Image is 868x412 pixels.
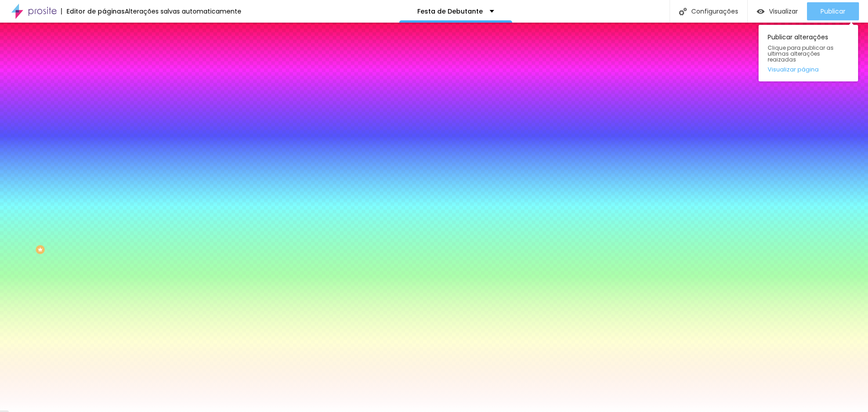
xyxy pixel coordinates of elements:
button: Publicar [807,2,859,20]
span: Visualizar [769,8,798,15]
img: view-1.svg [757,8,764,15]
button: Visualizar [748,2,807,20]
div: Editor de páginas [61,8,125,14]
span: Clique para publicar as ultimas alterações reaizadas [768,45,849,63]
div: Publicar alterações [759,25,858,81]
div: Alterações salvas automaticamente [125,8,241,14]
a: Visualizar página [768,66,849,72]
p: Festa de Debutante [417,8,483,14]
img: Icone [679,8,687,15]
span: Publicar [821,8,845,15]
